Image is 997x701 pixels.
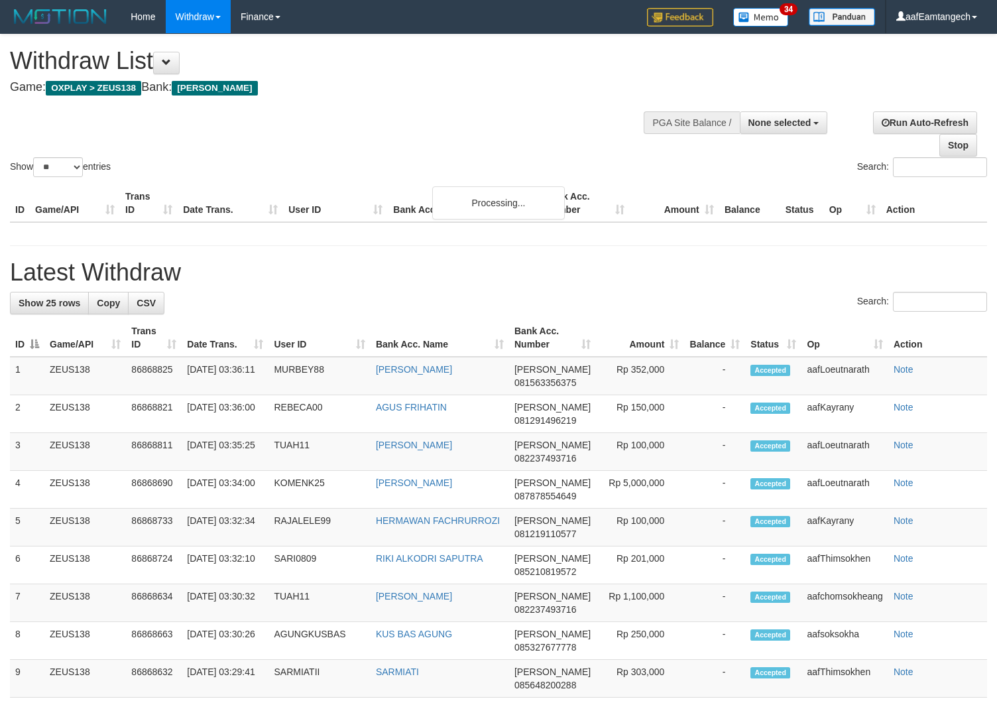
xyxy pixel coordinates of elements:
[514,453,576,464] span: Copy 082237493716 to clipboard
[376,440,452,450] a: [PERSON_NAME]
[750,403,790,414] span: Accepted
[514,364,591,375] span: [PERSON_NAME]
[182,319,268,357] th: Date Trans.: activate to sort column ascending
[10,622,44,660] td: 8
[10,584,44,622] td: 7
[894,515,913,526] a: Note
[745,319,801,357] th: Status: activate to sort column ascending
[684,622,745,660] td: -
[10,259,987,286] h1: Latest Withdraw
[748,117,811,128] span: None selected
[801,471,888,509] td: aafLoeutnarath
[888,319,987,357] th: Action
[801,546,888,584] td: aafThimsokhen
[376,364,452,375] a: [PERSON_NAME]
[596,622,684,660] td: Rp 250,000
[46,81,141,96] span: OXPLAY > ZEUS138
[750,478,790,489] span: Accepted
[684,660,745,698] td: -
[268,357,370,395] td: MURBEY88
[10,184,30,222] th: ID
[10,509,44,546] td: 5
[596,660,684,698] td: Rp 303,000
[644,111,739,134] div: PGA Site Balance /
[178,184,283,222] th: Date Trans.
[126,546,182,584] td: 86868724
[684,509,745,546] td: -
[647,8,713,27] img: Feedback.jpg
[10,471,44,509] td: 4
[126,509,182,546] td: 86868733
[801,509,888,546] td: aafKayrany
[514,415,576,426] span: Copy 081291496219 to clipboard
[10,292,89,314] a: Show 25 rows
[740,111,828,134] button: None selected
[33,157,83,177] select: Showentries
[120,184,178,222] th: Trans ID
[801,319,888,357] th: Op: activate to sort column ascending
[630,184,719,222] th: Amount
[371,319,509,357] th: Bank Acc. Name: activate to sort column ascending
[894,553,913,564] a: Note
[857,292,987,312] label: Search:
[44,546,126,584] td: ZEUS138
[126,622,182,660] td: 86868663
[684,433,745,471] td: -
[10,660,44,698] td: 9
[684,471,745,509] td: -
[939,134,977,157] a: Stop
[97,298,120,308] span: Copy
[514,478,591,488] span: [PERSON_NAME]
[750,554,790,565] span: Accepted
[10,7,111,27] img: MOTION_logo.png
[44,357,126,395] td: ZEUS138
[514,680,576,690] span: Copy 085648200288 to clipboard
[44,433,126,471] td: ZEUS138
[182,622,268,660] td: [DATE] 03:30:26
[268,660,370,698] td: SARMIATII
[719,184,780,222] th: Balance
[376,553,483,564] a: RIKI ALKODRI SAPUTRA
[376,629,452,639] a: KUS BAS AGUNG
[750,440,790,452] span: Accepted
[514,553,591,564] span: [PERSON_NAME]
[44,395,126,433] td: ZEUS138
[684,357,745,395] td: -
[893,157,987,177] input: Search:
[376,667,419,677] a: SARMIATI
[10,395,44,433] td: 2
[182,509,268,546] td: [DATE] 03:32:34
[750,629,790,641] span: Accepted
[684,395,745,433] td: -
[126,319,182,357] th: Trans ID: activate to sort column ascending
[894,667,913,677] a: Note
[514,642,576,653] span: Copy 085327677778 to clipboard
[283,184,388,222] th: User ID
[801,395,888,433] td: aafKayrany
[894,478,913,488] a: Note
[268,622,370,660] td: AGUNGKUSBAS
[684,319,745,357] th: Balance: activate to sort column ascending
[44,319,126,357] th: Game/API: activate to sort column ascending
[44,471,126,509] td: ZEUS138
[376,402,447,413] a: AGUS FRIHATIN
[268,546,370,584] td: SARI0809
[10,319,44,357] th: ID: activate to sort column descending
[376,515,500,526] a: HERMAWAN FACHRURROZI
[268,471,370,509] td: KOMENK25
[10,48,652,74] h1: Withdraw List
[894,591,913,602] a: Note
[10,433,44,471] td: 3
[824,184,881,222] th: Op
[540,184,629,222] th: Bank Acc. Number
[894,629,913,639] a: Note
[182,471,268,509] td: [DATE] 03:34:00
[126,357,182,395] td: 86868825
[881,184,987,222] th: Action
[19,298,80,308] span: Show 25 rows
[44,509,126,546] td: ZEUS138
[268,433,370,471] td: TUAH11
[893,292,987,312] input: Search:
[780,184,824,222] th: Status
[128,292,164,314] a: CSV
